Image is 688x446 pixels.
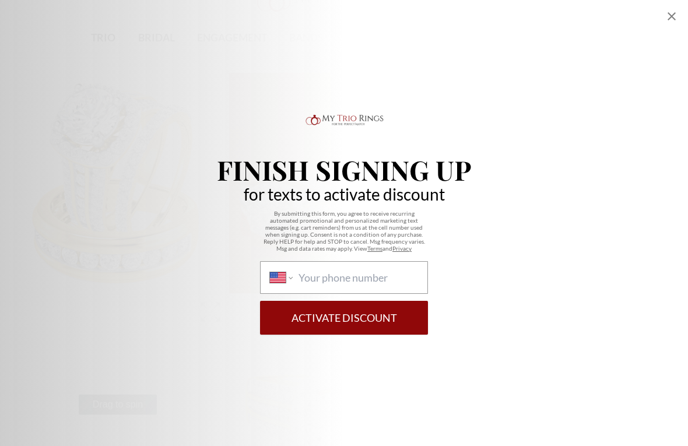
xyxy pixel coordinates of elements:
[392,245,412,252] a: Privacy
[217,156,471,183] p: Finish Signing Up
[260,301,428,335] button: Activate Discount
[665,9,679,23] div: Close popup
[260,210,428,252] p: By submitting this form, you agree to receive recurring automated promotional and personalized ma...
[244,188,445,201] p: for texts to activate discount
[299,271,418,284] input: Phone number country
[303,112,385,128] img: Logo
[367,245,382,252] a: Terms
